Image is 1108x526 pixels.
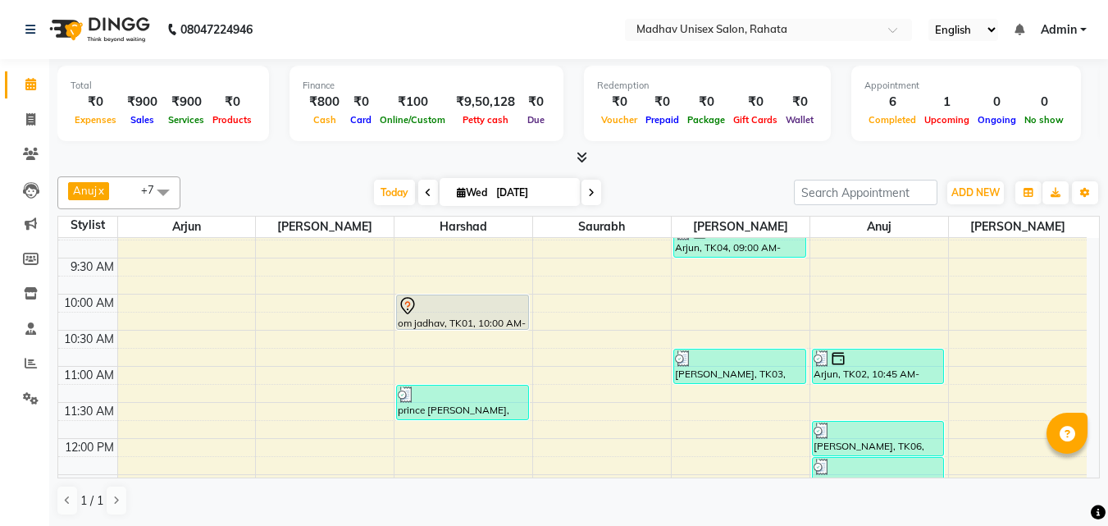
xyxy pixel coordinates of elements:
[376,93,449,112] div: ₹100
[397,386,528,419] div: prince [PERSON_NAME], TK05, 11:15 AM-11:45 AM, Haircut (Men) - Mens Haircut W/O Wash
[864,93,920,112] div: 6
[374,180,415,205] span: Today
[1020,93,1068,112] div: 0
[73,184,97,197] span: Anuj
[141,183,166,196] span: +7
[491,181,573,205] input: 2025-09-03
[949,217,1087,237] span: [PERSON_NAME]
[973,114,1020,126] span: Ongoing
[813,458,944,492] div: [PERSON_NAME], TK06, 12:15 PM-12:45 PM, [PERSON_NAME] (Men) - [PERSON_NAME] Trim
[121,93,164,112] div: ₹900
[62,439,117,456] div: 12:00 PM
[61,367,117,384] div: 11:00 AM
[683,114,729,126] span: Package
[1020,114,1068,126] span: No show
[794,180,937,205] input: Search Appointment
[672,217,809,237] span: [PERSON_NAME]
[256,217,394,237] span: [PERSON_NAME]
[683,93,729,112] div: ₹0
[951,186,1000,199] span: ADD NEW
[303,79,550,93] div: Finance
[42,7,154,53] img: logo
[674,350,805,383] div: [PERSON_NAME], TK03, 10:45 AM-11:15 AM, [PERSON_NAME] (Men) - [PERSON_NAME] Trim
[522,93,550,112] div: ₹0
[533,217,671,237] span: saurabh
[947,181,1004,204] button: ADD NEW
[458,114,513,126] span: Petty cash
[813,422,944,455] div: [PERSON_NAME], TK06, 11:45 AM-12:15 PM, Globle Colour (Men) - raaga
[61,295,117,312] div: 10:00 AM
[729,93,782,112] div: ₹0
[729,114,782,126] span: Gift Cards
[67,258,117,276] div: 9:30 AM
[309,114,340,126] span: Cash
[864,114,920,126] span: Completed
[813,350,944,383] div: Arjun, TK02, 10:45 AM-11:15 AM, [PERSON_NAME] (Men) - Crafting / Shaving
[641,114,683,126] span: Prepaid
[208,114,256,126] span: Products
[62,475,117,492] div: 12:30 PM
[164,93,208,112] div: ₹900
[597,79,818,93] div: Redemption
[164,114,208,126] span: Services
[180,7,253,53] b: 08047224946
[71,114,121,126] span: Expenses
[97,184,104,197] a: x
[973,93,1020,112] div: 0
[641,93,683,112] div: ₹0
[453,186,491,199] span: Wed
[523,114,549,126] span: Due
[71,79,256,93] div: Total
[118,217,256,237] span: Arjun
[864,79,1068,93] div: Appointment
[782,93,818,112] div: ₹0
[58,217,117,234] div: Stylist
[810,217,948,237] span: Anuj
[126,114,158,126] span: Sales
[80,492,103,510] span: 1 / 1
[1041,21,1077,39] span: Admin
[782,114,818,126] span: Wallet
[61,403,117,420] div: 11:30 AM
[397,295,528,329] div: om jadhav, TK01, 10:00 AM-10:30 AM, Haircut (Men) - Mens Haircut W/O Wash
[376,114,449,126] span: Online/Custom
[346,93,376,112] div: ₹0
[71,93,121,112] div: ₹0
[674,223,805,257] div: Arjun, TK04, 09:00 AM-09:30 AM, [PERSON_NAME] (Men) - [PERSON_NAME] Trim
[920,114,973,126] span: Upcoming
[597,114,641,126] span: Voucher
[61,331,117,348] div: 10:30 AM
[394,217,532,237] span: Harshad
[303,93,346,112] div: ₹800
[597,93,641,112] div: ₹0
[449,93,522,112] div: ₹9,50,128
[346,114,376,126] span: Card
[920,93,973,112] div: 1
[208,93,256,112] div: ₹0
